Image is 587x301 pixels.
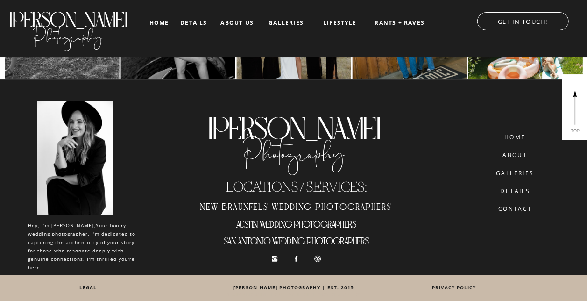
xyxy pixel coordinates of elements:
a: CONTACT [488,206,542,212]
a: about [497,152,533,158]
a: Locations / Services: [191,179,402,195]
a: [PERSON_NAME] [188,110,399,125]
a: galleries [267,20,305,26]
a: home [148,20,170,26]
a: details [180,20,207,25]
a: details [489,188,541,193]
a: [PERSON_NAME] photography | est. 2015 [158,285,430,291]
a: DESIGNED WITH LOVE BY INDIE HAUS DESIGN CO. [158,291,430,298]
a: about us [218,20,256,26]
p: Hey, I'm [PERSON_NAME], . I'm dedicated to capturing the authenticity of your story for those who... [28,221,137,265]
a: Photography [234,125,354,156]
a: New Braunfels wedding photographers [191,198,402,214]
a: GET IN TOUCH! [467,15,578,25]
a: RANTS + RAVES [374,20,425,26]
a: [PERSON_NAME] [8,7,128,23]
a: austin wedding photographers [191,219,402,234]
a: galleries [490,170,540,177]
a: San Antonio wedding photographers [191,236,402,251]
a: home [499,134,531,140]
a: LIFESTYLE [316,20,363,26]
a: Photography [8,18,128,49]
